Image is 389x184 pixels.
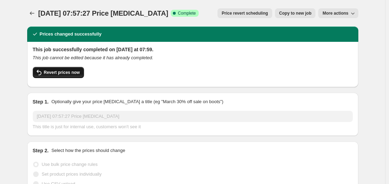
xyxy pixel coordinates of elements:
button: Price change jobs [27,8,37,18]
h2: Step 2. [33,147,49,154]
span: Complete [178,10,196,16]
i: This job cannot be edited because it has already completed. [33,55,153,60]
span: Price revert scheduling [222,10,268,16]
input: 30% off holiday sale [33,111,353,122]
p: Optionally give your price [MEDICAL_DATA] a title (eg "March 30% off sale on boots") [51,98,223,105]
h2: This job successfully completed on [DATE] at 07:59. [33,46,353,53]
h2: Step 1. [33,98,49,105]
span: [DATE] 07:57:27 Price [MEDICAL_DATA] [38,9,168,17]
span: Revert prices now [44,70,80,75]
button: Price revert scheduling [218,8,272,18]
span: More actions [322,10,348,16]
button: Revert prices now [33,67,84,78]
span: Set product prices individually [42,171,102,177]
button: Copy to new job [275,8,316,18]
button: More actions [318,8,358,18]
span: Copy to new job [279,10,312,16]
p: Select how the prices should change [51,147,125,154]
span: Use bulk price change rules [42,162,98,167]
h2: Prices changed successfully [40,31,102,38]
span: This title is just for internal use, customers won't see it [33,124,141,129]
